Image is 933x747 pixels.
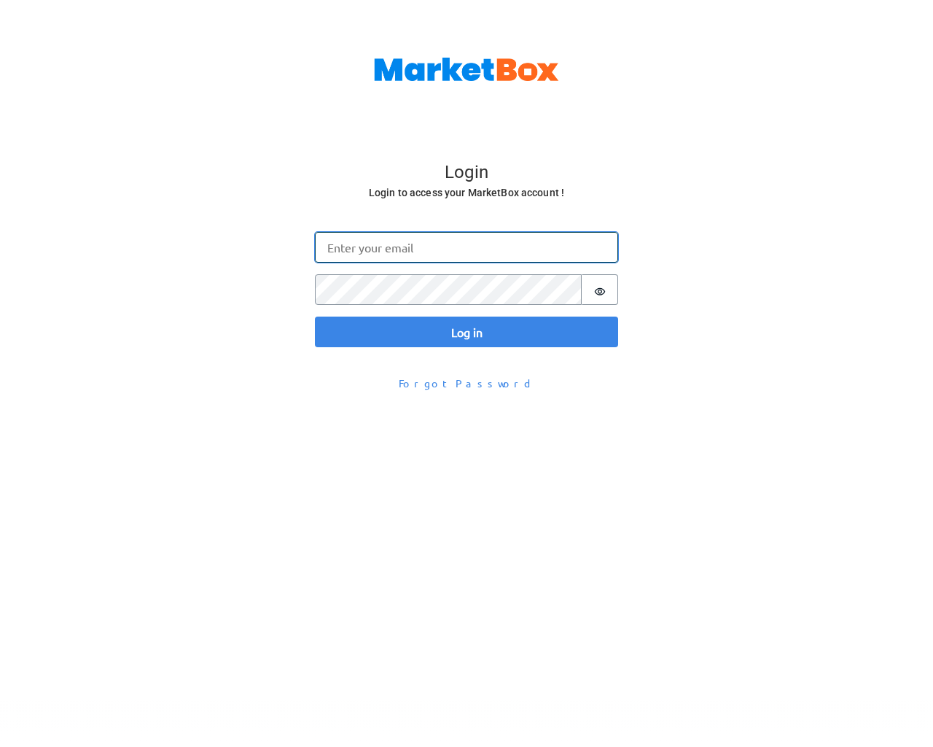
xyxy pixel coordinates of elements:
[315,232,618,263] input: Enter your email
[315,317,618,347] button: Log in
[389,371,544,396] button: Forgot Password
[316,184,617,202] h6: Login to access your MarketBox account !
[316,162,617,184] h4: Login
[582,274,618,305] button: Show password
[374,58,559,81] img: MarketBox logo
